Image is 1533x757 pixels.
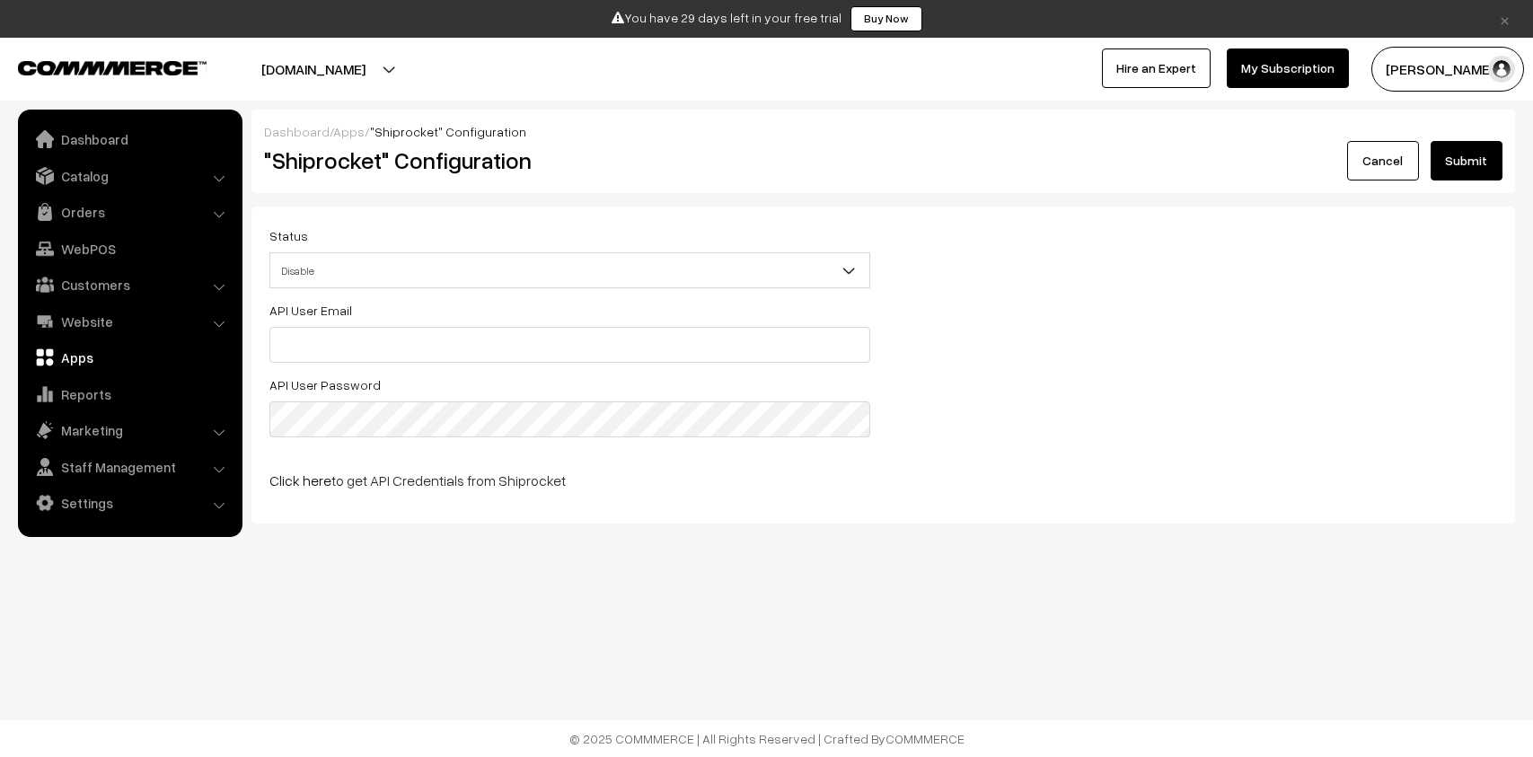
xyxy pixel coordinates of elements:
a: Buy Now [850,6,922,31]
label: API User Password [269,375,381,394]
div: / / [264,122,1502,141]
p: to get API Credentials from Shiprocket [269,470,870,491]
a: Marketing [22,414,236,446]
a: Customers [22,268,236,301]
a: Staff Management [22,451,236,483]
a: Hire an Expert [1102,48,1211,88]
a: Click here [269,471,331,489]
h2: "Shiprocket" Configuration [264,146,1080,174]
a: COMMMERCE [18,56,175,77]
img: user [1488,56,1515,83]
a: Orders [22,196,236,228]
a: Apps [22,341,236,374]
a: Settings [22,487,236,519]
span: Disable [269,252,870,288]
img: COMMMERCE [18,61,207,75]
a: Dashboard [264,124,330,139]
button: [PERSON_NAME] [1371,47,1524,92]
button: Submit [1431,141,1502,180]
a: × [1493,8,1517,30]
label: Status [269,226,308,245]
label: API User Email [269,301,352,320]
a: Apps [333,124,365,139]
a: My Subscription [1227,48,1349,88]
a: WebPOS [22,233,236,265]
a: Website [22,305,236,338]
a: Catalog [22,160,236,192]
a: Cancel [1347,141,1419,180]
button: [DOMAIN_NAME] [198,47,428,92]
span: Disable [270,255,869,286]
div: You have 29 days left in your free trial [6,6,1527,31]
span: "Shiprocket" Configuration [370,124,526,139]
a: Dashboard [22,123,236,155]
a: COMMMERCE [885,731,965,746]
a: Reports [22,378,236,410]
